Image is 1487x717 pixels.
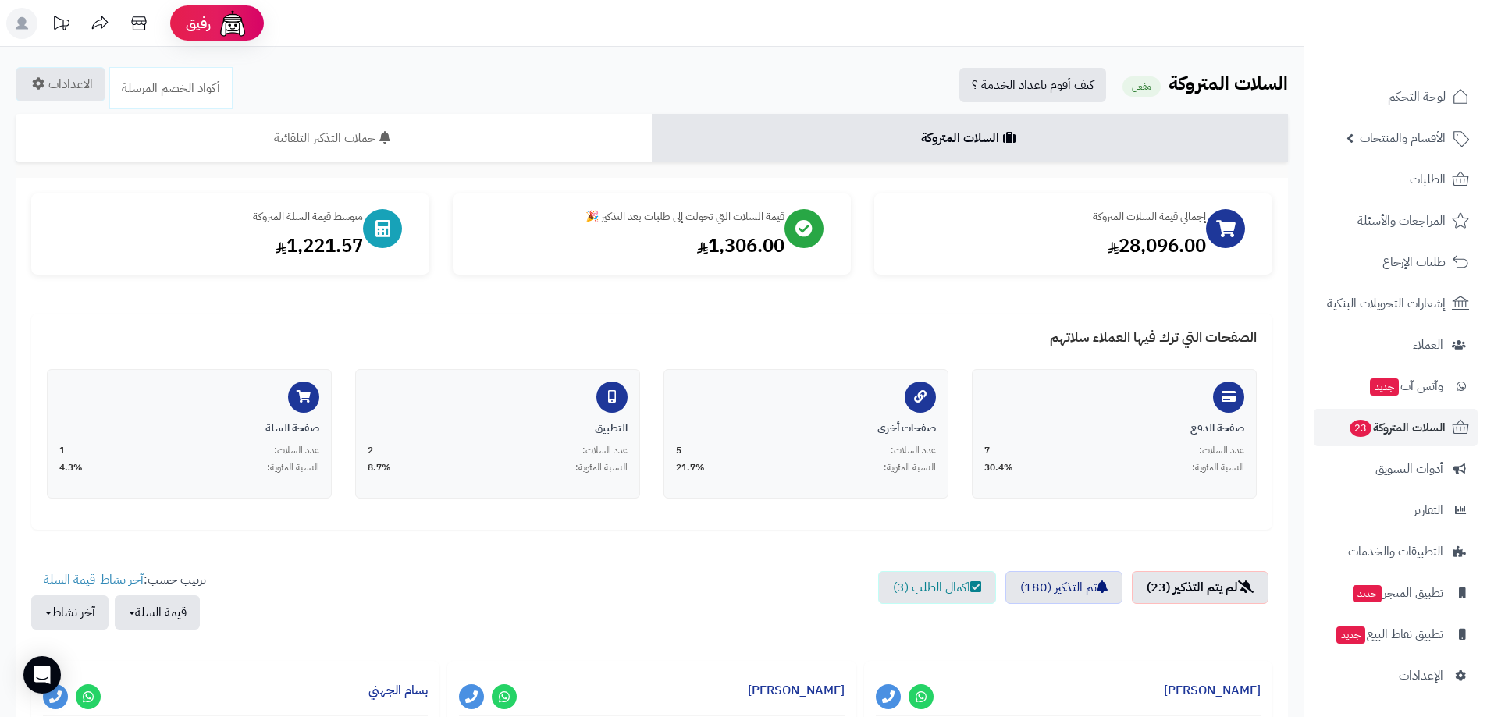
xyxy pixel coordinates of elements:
[31,595,109,630] button: آخر نشاط
[652,114,1288,162] a: السلات المتروكة
[1353,585,1382,602] span: جديد
[748,681,845,700] a: [PERSON_NAME]
[47,209,363,225] div: متوسط قيمة السلة المتروكة
[115,595,200,630] button: قيمة السلة
[1314,243,1478,281] a: طلبات الإرجاع
[468,209,784,225] div: قيمة السلات التي تحولت إلى طلبات بعد التذكير 🎉
[1314,450,1478,488] a: أدوات التسويق
[1169,69,1288,98] b: السلات المتروكة
[274,444,319,457] span: عدد السلات:
[1381,36,1472,69] img: logo-2.png
[1370,378,1399,396] span: جديد
[16,67,105,101] a: الاعدادات
[1375,458,1443,480] span: أدوات التسويق
[217,8,248,39] img: ai-face.png
[1199,444,1244,457] span: عدد السلات:
[368,421,628,436] div: التطبيق
[1360,127,1446,149] span: الأقسام والمنتجات
[890,209,1206,225] div: إجمالي قيمة السلات المتروكة
[582,444,628,457] span: عدد السلات:
[891,444,936,457] span: عدد السلات:
[1336,626,1365,644] span: جديد
[1132,571,1268,604] a: لم يتم التذكير (23)
[1314,285,1478,322] a: إشعارات التحويلات البنكية
[1414,499,1443,521] span: التقارير
[1164,681,1261,700] a: [PERSON_NAME]
[1314,202,1478,240] a: المراجعات والأسئلة
[23,656,61,694] div: Open Intercom Messenger
[1005,571,1122,604] a: تم التذكير (180)
[41,8,80,43] a: تحديثات المنصة
[31,571,206,630] ul: ترتيب حسب: -
[1410,169,1446,190] span: الطلبات
[1192,461,1244,474] span: النسبة المئوية:
[1314,409,1478,446] a: السلات المتروكة23
[368,461,391,474] span: 8.7%
[1314,161,1478,198] a: الطلبات
[1357,210,1446,232] span: المراجعات والأسئلة
[109,67,233,109] a: أكواد الخصم المرسلة
[959,68,1106,102] a: كيف أقوم باعداد الخدمة ؟
[59,444,65,457] span: 1
[1314,616,1478,653] a: تطبيق نقاط البيعجديد
[878,571,996,604] a: اكمال الطلب (3)
[575,461,628,474] span: النسبة المئوية:
[1348,541,1443,563] span: التطبيقات والخدمات
[1314,367,1478,405] a: وآتس آبجديد
[16,114,652,162] a: حملات التذكير التلقائية
[1348,417,1446,438] span: السلات المتروكة
[676,421,936,436] div: صفحات أخرى
[59,421,319,436] div: صفحة السلة
[1314,533,1478,570] a: التطبيقات والخدمات
[984,421,1244,436] div: صفحة الدفع
[676,444,681,457] span: 5
[1314,574,1478,612] a: تطبيق المتجرجديد
[368,444,373,457] span: 2
[1399,665,1443,687] span: الإعدادات
[44,570,95,589] a: قيمة السلة
[1335,623,1443,645] span: تطبيق نقاط البيع
[890,232,1206,259] div: 28,096.00
[984,461,1013,474] span: 30.4%
[468,232,784,259] div: 1,306.00
[984,444,990,457] span: 7
[186,14,211,33] span: رفيق
[59,461,83,474] span: 4.3%
[884,461,936,474] span: النسبة المئوية:
[1122,76,1161,97] small: مفعل
[1314,492,1478,529] a: التقارير
[47,329,1257,353] h4: الصفحات التي ترك فيها العملاء سلاتهم
[1314,326,1478,364] a: العملاء
[1314,78,1478,115] a: لوحة التحكم
[100,570,144,589] a: آخر نشاط
[368,681,428,700] a: بسام الجهني
[1327,293,1446,314] span: إشعارات التحويلات البنكية
[1351,582,1443,604] span: تطبيق المتجر
[1382,251,1446,273] span: طلبات الإرجاع
[1368,375,1443,397] span: وآتس آب
[267,461,319,474] span: النسبة المئوية:
[47,232,363,259] div: 1,221.57
[1350,420,1372,438] span: 23
[1314,657,1478,694] a: الإعدادات
[1388,86,1446,108] span: لوحة التحكم
[676,461,705,474] span: 21.7%
[1413,334,1443,356] span: العملاء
